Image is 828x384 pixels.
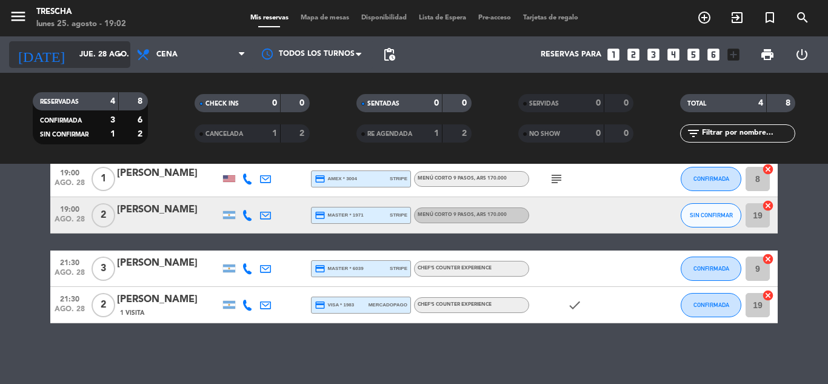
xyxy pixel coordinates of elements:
strong: 4 [758,99,763,107]
strong: 2 [299,129,307,138]
i: looks_two [626,47,641,62]
strong: 1 [434,129,439,138]
span: 19:00 [55,201,85,215]
span: stripe [390,211,407,219]
span: Chef's Counter Experience [418,266,492,271]
span: 2 [92,203,115,227]
i: looks_3 [646,47,661,62]
i: add_box [726,47,741,62]
span: print [760,47,775,62]
span: CONFIRMADA [693,175,729,182]
span: 21:30 [55,255,85,269]
i: search [795,10,810,25]
div: lunes 25. agosto - 19:02 [36,18,126,30]
i: looks_6 [706,47,721,62]
span: , ARS 170.000 [474,212,507,217]
span: TOTAL [687,101,706,107]
span: Mapa de mesas [295,15,355,21]
div: [PERSON_NAME] [117,255,220,271]
span: mercadopago [369,301,407,309]
span: RESERVADAS [40,99,79,105]
i: menu [9,7,27,25]
i: add_circle_outline [697,10,712,25]
span: Lista de Espera [413,15,472,21]
i: credit_card [315,173,326,184]
span: Chef's Counter Experience [418,302,492,307]
span: Menú corto 9 pasos [418,212,507,217]
span: SIN CONFIRMAR [40,132,88,138]
i: credit_card [315,210,326,221]
span: 3 [92,257,115,281]
span: Disponibilidad [355,15,413,21]
strong: 0 [596,99,601,107]
i: looks_4 [666,47,681,62]
button: CONFIRMADA [681,167,741,191]
span: amex * 3004 [315,173,357,184]
span: CONFIRMADA [693,265,729,272]
strong: 0 [272,99,277,107]
span: Reservas para [541,50,601,59]
i: credit_card [315,300,326,311]
i: check [567,298,582,312]
strong: 0 [434,99,439,107]
span: master * 1971 [315,210,364,221]
span: CANCELADA [205,131,243,137]
div: [PERSON_NAME] [117,166,220,181]
span: Pre-acceso [472,15,517,21]
strong: 0 [596,129,601,138]
div: [PERSON_NAME] [117,202,220,218]
span: stripe [390,264,407,272]
strong: 1 [110,130,115,138]
span: 1 Visita [120,308,144,318]
i: subject [549,172,564,186]
span: CONFIRMADA [693,301,729,308]
span: Mis reservas [244,15,295,21]
span: CHECK INS [205,101,239,107]
button: menu [9,7,27,30]
span: 21:30 [55,291,85,305]
span: stripe [390,175,407,183]
input: Filtrar por nombre... [701,127,795,140]
span: ago. 28 [55,269,85,283]
strong: 4 [110,97,115,106]
span: 19:00 [55,165,85,179]
i: arrow_drop_down [113,47,127,62]
strong: 3 [110,116,115,124]
strong: 8 [138,97,145,106]
i: cancel [762,163,774,175]
span: CONFIRMADA [40,118,82,124]
strong: 8 [786,99,793,107]
button: SIN CONFIRMAR [681,203,741,227]
i: looks_5 [686,47,701,62]
strong: 6 [138,116,145,124]
strong: 2 [138,130,145,138]
span: 2 [92,293,115,317]
span: ago. 28 [55,215,85,229]
span: NO SHOW [529,131,560,137]
i: cancel [762,253,774,265]
span: SERVIDAS [529,101,559,107]
i: cancel [762,289,774,301]
i: exit_to_app [730,10,744,25]
strong: 0 [299,99,307,107]
span: ago. 28 [55,179,85,193]
strong: 0 [462,99,469,107]
span: Menú corto 9 pasos [418,176,507,181]
i: credit_card [315,263,326,274]
strong: 0 [624,129,631,138]
i: power_settings_new [795,47,809,62]
i: [DATE] [9,41,73,68]
strong: 0 [624,99,631,107]
span: visa * 1983 [315,300,354,311]
span: 1 [92,167,115,191]
div: [PERSON_NAME] [117,292,220,308]
span: master * 6039 [315,263,364,274]
div: Trescha [36,6,126,18]
span: Tarjetas de regalo [517,15,584,21]
strong: 2 [462,129,469,138]
span: SIN CONFIRMAR [690,212,733,218]
span: ago. 28 [55,305,85,319]
span: , ARS 170.000 [474,176,507,181]
i: filter_list [686,126,701,141]
span: pending_actions [382,47,396,62]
